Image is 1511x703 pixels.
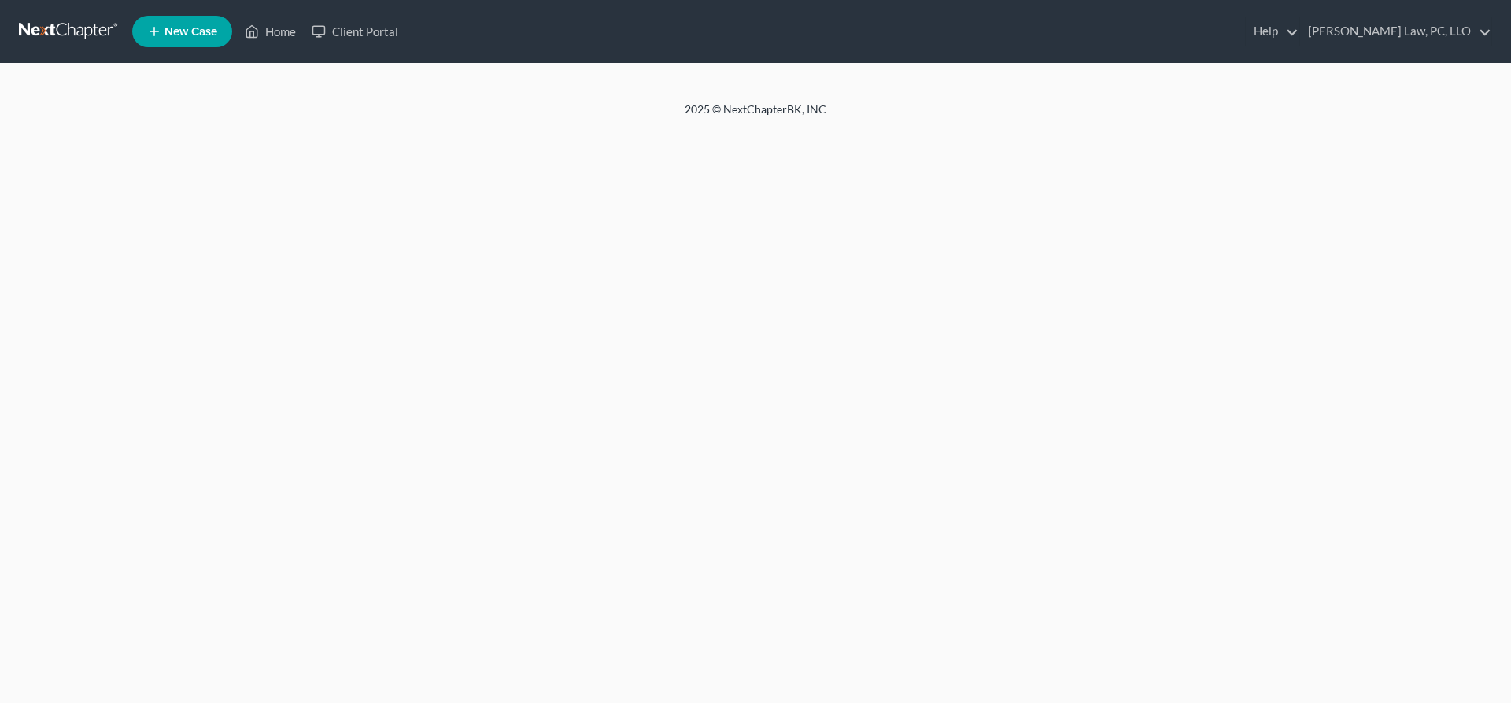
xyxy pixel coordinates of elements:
[132,16,232,47] new-legal-case-button: New Case
[1246,17,1299,46] a: Help
[307,102,1204,130] div: 2025 © NextChapterBK, INC
[237,17,304,46] a: Home
[1300,17,1491,46] a: [PERSON_NAME] Law, PC, LLO
[304,17,406,46] a: Client Portal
